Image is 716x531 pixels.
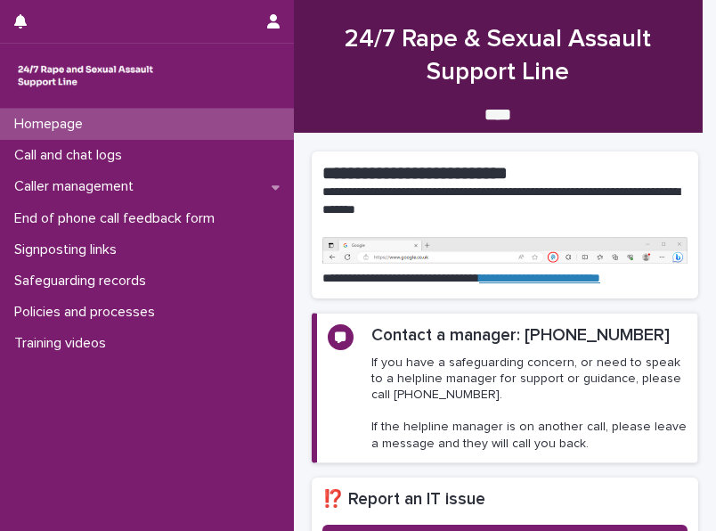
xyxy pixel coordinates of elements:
[322,237,688,265] img: https%3A%2F%2Fcdn.document360.io%2F0deca9d6-0dac-4e56-9e8f-8d9979bfce0e%2FImages%2FDocumentation%...
[7,335,120,352] p: Training videos
[322,488,688,511] h2: ⁉️ Report an IT issue
[7,304,169,321] p: Policies and processes
[7,178,148,195] p: Caller management
[14,58,157,94] img: rhQMoQhaT3yELyF149Cw
[371,324,670,347] h2: Contact a manager: [PHONE_NUMBER]
[312,23,685,89] h1: 24/7 Rape & Sexual Assault Support Line
[7,273,160,290] p: Safeguarding records
[7,147,136,164] p: Call and chat logs
[371,355,687,452] p: If you have a safeguarding concern, or need to speak to a helpline manager for support or guidanc...
[7,210,229,227] p: End of phone call feedback form
[7,241,131,258] p: Signposting links
[7,116,97,133] p: Homepage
